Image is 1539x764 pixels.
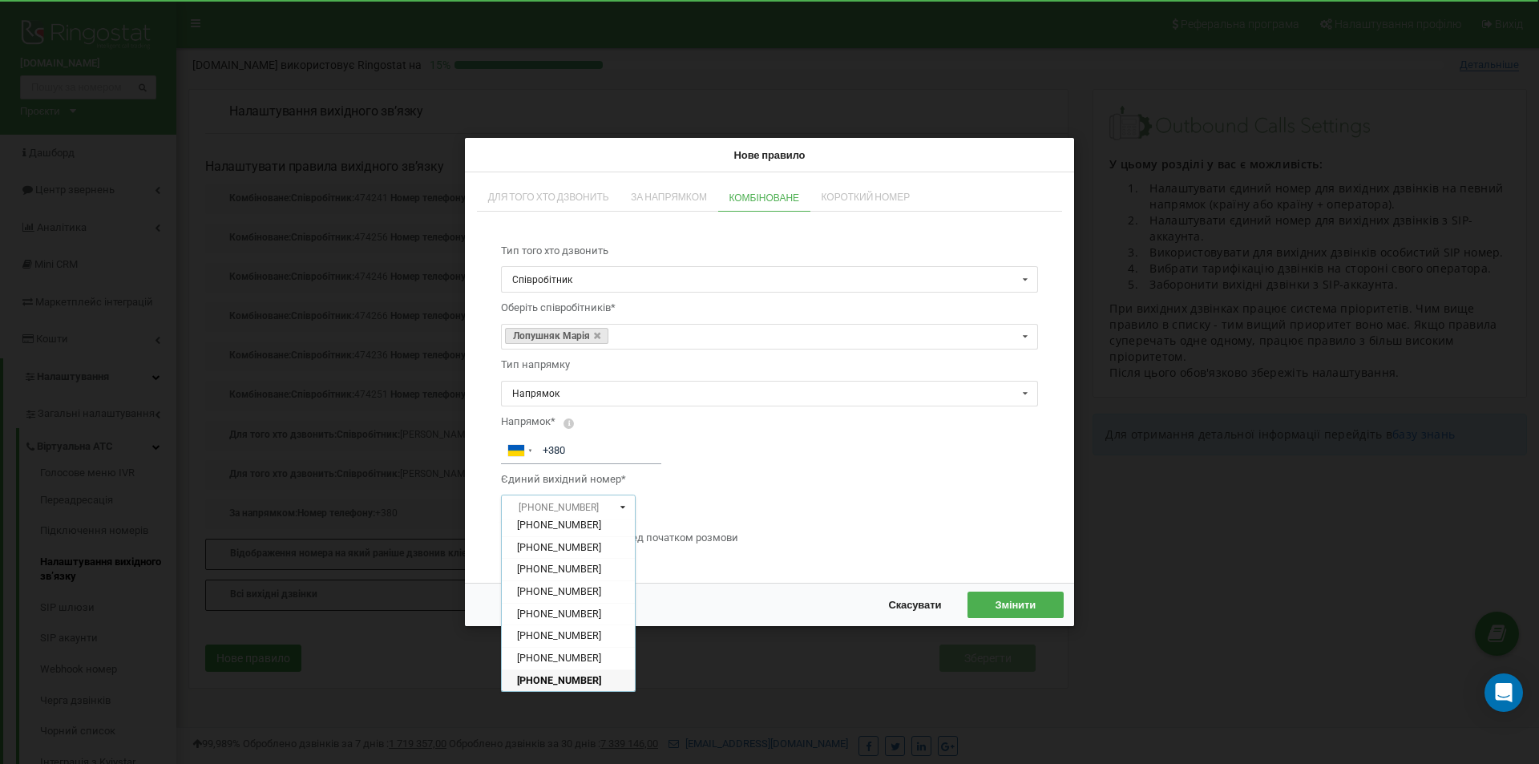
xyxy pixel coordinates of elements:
[517,629,601,641] span: [PHONE_NUMBER]
[501,473,626,485] span: Єдиний вихідний номер*
[512,275,572,285] div: Співробітник
[729,193,799,203] span: Комбіноване
[1484,673,1523,712] div: Open Intercom Messenger
[502,439,539,463] div: Ukraine (Україна): +380
[873,592,957,618] button: Скасувати
[517,673,601,685] span: [PHONE_NUMBER]
[512,389,559,398] div: Напрямок
[501,245,608,257] span: Тип того хто дзвонить
[517,563,601,575] span: [PHONE_NUMBER]
[734,148,806,161] span: Нове правило
[995,598,1036,611] span: Змінити
[967,592,1064,618] button: Змінити
[517,585,601,597] span: [PHONE_NUMBER]
[501,301,616,313] span: Оберіть співробітників*
[517,519,601,531] span: [PHONE_NUMBER]
[505,328,608,345] a: Лопушняк Марія
[517,652,601,664] span: [PHONE_NUMBER]
[517,540,601,552] span: [PHONE_NUMBER]
[501,415,555,427] span: Напрямок*
[888,598,941,611] span: Скасувати
[501,358,570,370] span: Тип напрямку
[488,192,609,202] span: Для того хто дзвонить
[631,192,707,202] span: За напрямком
[501,438,661,464] input: +380
[517,607,601,619] span: [PHONE_NUMBER]
[822,192,911,202] span: Короткий номер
